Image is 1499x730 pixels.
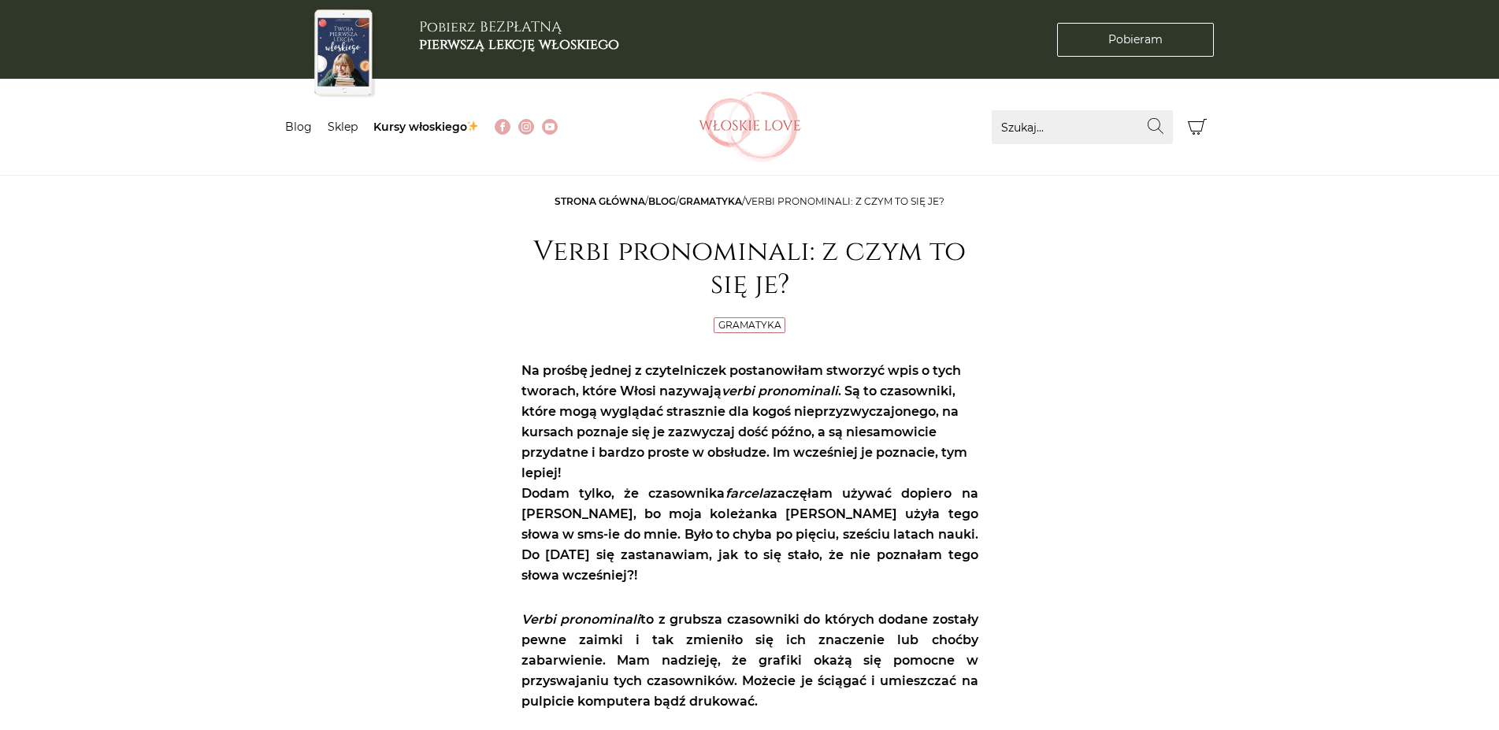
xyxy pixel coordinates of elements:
h1: Verbi pronominali: z czym to się je? [521,235,978,302]
a: Blog [648,195,676,207]
em: verbi pronominali [722,384,838,398]
a: Strona główna [555,195,645,207]
b: pierwszą lekcję włoskiego [419,35,619,54]
img: ✨ [467,120,478,132]
em: farcela [725,486,770,501]
span: Pobieram [1108,31,1163,48]
a: Pobieram [1057,23,1214,57]
input: Szukaj... [992,110,1173,144]
a: Kursy włoskiego [373,120,480,134]
strong: Na prośbę jednej z czytelniczek postanowiłam stworzyć wpis o tych tworach, które Włosi nazywają .... [521,363,967,480]
img: Włoskielove [699,91,801,162]
span: / / / [555,195,944,207]
p: to z grubsza czasowniki do których dodane zostały pewne zaimki i tak zmieniło się ich znaczenie l... [521,610,978,712]
a: Gramatyka [718,319,781,331]
em: Verbi pronominali [521,612,641,627]
p: Dodam tylko, że czasownika zaczęłam używać dopiero na [PERSON_NAME], bo moja koleżanka [PERSON_NA... [521,484,978,586]
a: Gramatyka [679,195,742,207]
button: Koszyk [1181,110,1215,144]
span: Verbi pronominali: z czym to się je? [745,195,944,207]
a: Sklep [328,120,358,134]
a: Blog [285,120,312,134]
h3: Pobierz BEZPŁATNĄ [419,19,619,53]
